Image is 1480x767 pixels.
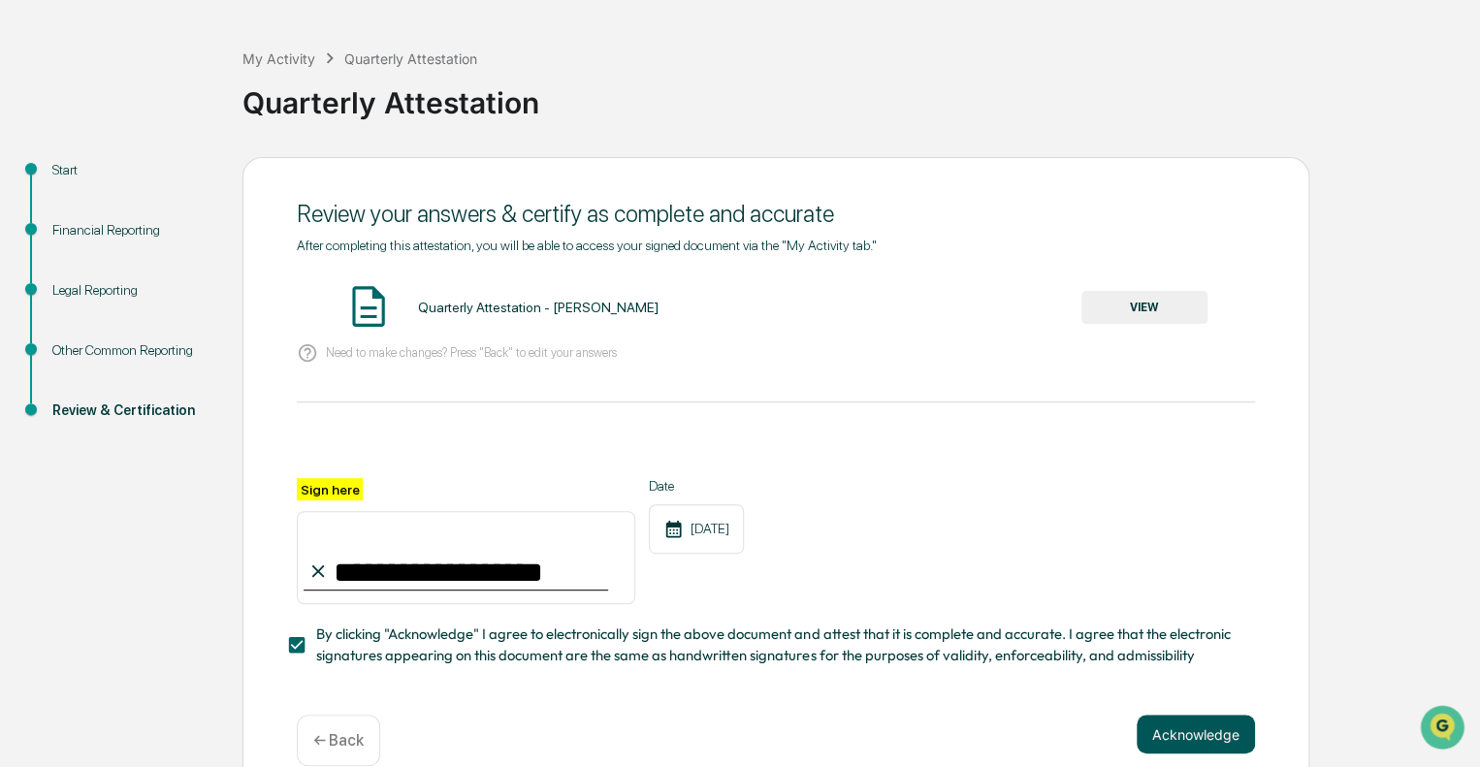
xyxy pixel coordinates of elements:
div: Start new chat [66,148,318,168]
a: 🔎Data Lookup [12,273,130,308]
div: [DATE] [649,504,744,554]
button: Acknowledge [1137,715,1255,753]
p: ← Back [313,731,364,750]
a: 🗄️Attestations [133,237,248,272]
label: Date [649,478,744,494]
a: Powered byPylon [137,328,235,343]
iframe: Open customer support [1418,703,1470,755]
img: Document Icon [344,282,393,331]
div: Quarterly Attestation [242,70,1470,120]
span: Preclearance [39,244,125,264]
img: 1746055101610-c473b297-6a78-478c-a979-82029cc54cd1 [19,148,54,183]
span: Attestations [160,244,241,264]
span: Data Lookup [39,281,122,301]
div: We're available if you need us! [66,168,245,183]
span: By clicking "Acknowledge" I agree to electronically sign the above document and attest that it is... [316,623,1239,667]
p: How can we help? [19,41,353,72]
div: Financial Reporting [52,220,211,240]
div: Start [52,160,211,180]
div: 🗄️ [141,246,156,262]
a: 🖐️Preclearance [12,237,133,272]
div: Review your answers & certify as complete and accurate [297,200,1255,228]
div: My Activity [242,50,315,67]
p: Need to make changes? Press "Back" to edit your answers [326,345,617,360]
button: VIEW [1081,291,1207,324]
div: Quarterly Attestation [344,50,477,67]
span: After completing this attestation, you will be able to access your signed document via the "My Ac... [297,238,877,253]
div: 🖐️ [19,246,35,262]
div: 🔎 [19,283,35,299]
button: Start new chat [330,154,353,177]
div: Other Common Reporting [52,340,211,361]
div: Review & Certification [52,400,211,421]
div: Quarterly Attestation - [PERSON_NAME] [417,300,658,315]
label: Sign here [297,478,363,500]
span: Pylon [193,329,235,343]
div: Legal Reporting [52,280,211,301]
